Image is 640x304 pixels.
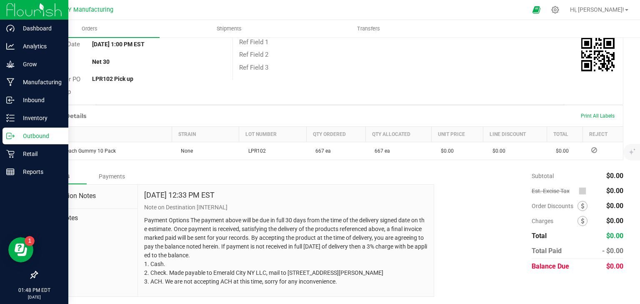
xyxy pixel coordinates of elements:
span: Lotus - Peach Gummy 10 Pack [42,148,116,154]
a: Transfers [299,20,439,38]
span: $0.00 [488,148,505,154]
inline-svg: Dashboard [6,24,15,33]
inline-svg: Analytics [6,42,15,50]
span: Balance Due [532,262,569,270]
th: Qty Allocated [365,126,432,142]
p: Grow [15,59,65,69]
p: Note on Destination [INTERNAL] [144,203,427,212]
span: Orders [70,25,109,33]
span: $0.00 [606,262,623,270]
th: Lot Number [239,126,306,142]
p: Analytics [15,41,65,51]
inline-svg: Inventory [6,114,15,122]
th: Total [547,126,583,142]
p: Payment Options The payment above will be due in full 30 days from the time of the delivery signe... [144,216,427,286]
p: Manufacturing [15,77,65,87]
span: Ref Field 1 [239,38,268,46]
span: Calculate excise tax [579,185,590,196]
span: ECNY Manufacturing [57,6,113,13]
th: Line Discount [483,126,547,142]
inline-svg: Manufacturing [6,78,15,86]
th: Reject [583,126,623,142]
th: Item [37,126,172,142]
p: Inbound [15,95,65,105]
span: $0.00 [606,187,623,195]
h4: [DATE] 12:33 PM EST [144,191,215,199]
span: $0.00 [606,202,623,210]
span: 667 ea [370,148,390,154]
span: - $0.00 [602,247,623,255]
span: Hi, [PERSON_NAME]! [570,6,624,13]
span: LPR102 [244,148,266,154]
inline-svg: Grow [6,60,15,68]
span: Subtotal [532,173,554,179]
span: $0.00 [606,217,623,225]
th: Unit Price [432,126,483,142]
span: $0.00 [437,148,454,154]
span: $0.00 [606,172,623,180]
qrcode: 00000536 [581,38,615,71]
span: Destination Notes [43,191,131,201]
th: Strain [172,126,239,142]
strong: [DATE] 1:00 PM EST [92,41,145,48]
span: 667 ea [311,148,331,154]
span: Charges [532,218,577,224]
inline-svg: Reports [6,168,15,176]
span: Est. Excise Tax [532,188,575,194]
span: Ref Field 2 [239,51,268,58]
a: Orders [20,20,160,38]
p: Retail [15,149,65,159]
p: 01:48 PM EDT [4,286,65,294]
span: Transfers [346,25,391,33]
span: $0.00 [606,232,623,240]
span: Shipments [205,25,253,33]
strong: Net 30 [92,58,110,65]
iframe: Resource center unread badge [25,236,35,246]
span: Total [532,232,547,240]
span: Reject Inventory [588,148,600,153]
img: Scan me! [581,38,615,71]
p: Reports [15,167,65,177]
p: Inventory [15,113,65,123]
inline-svg: Retail [6,150,15,158]
p: [DATE] [4,294,65,300]
span: $0.00 [552,148,569,154]
inline-svg: Outbound [6,132,15,140]
span: Ref Field 3 [239,64,268,71]
span: Open Ecommerce Menu [527,2,546,18]
span: Order Discounts [532,203,577,209]
p: Outbound [15,131,65,141]
strong: LPR102 Pick up [92,75,133,82]
span: Print All Labels [581,113,615,119]
span: Order Notes [43,213,131,223]
span: None [177,148,193,154]
inline-svg: Inbound [6,96,15,104]
div: Payments [87,169,137,184]
th: Qty Ordered [306,126,365,142]
iframe: Resource center [8,237,33,262]
a: Shipments [160,20,299,38]
p: Dashboard [15,23,65,33]
span: Total Paid [532,247,562,255]
div: Manage settings [550,6,560,14]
